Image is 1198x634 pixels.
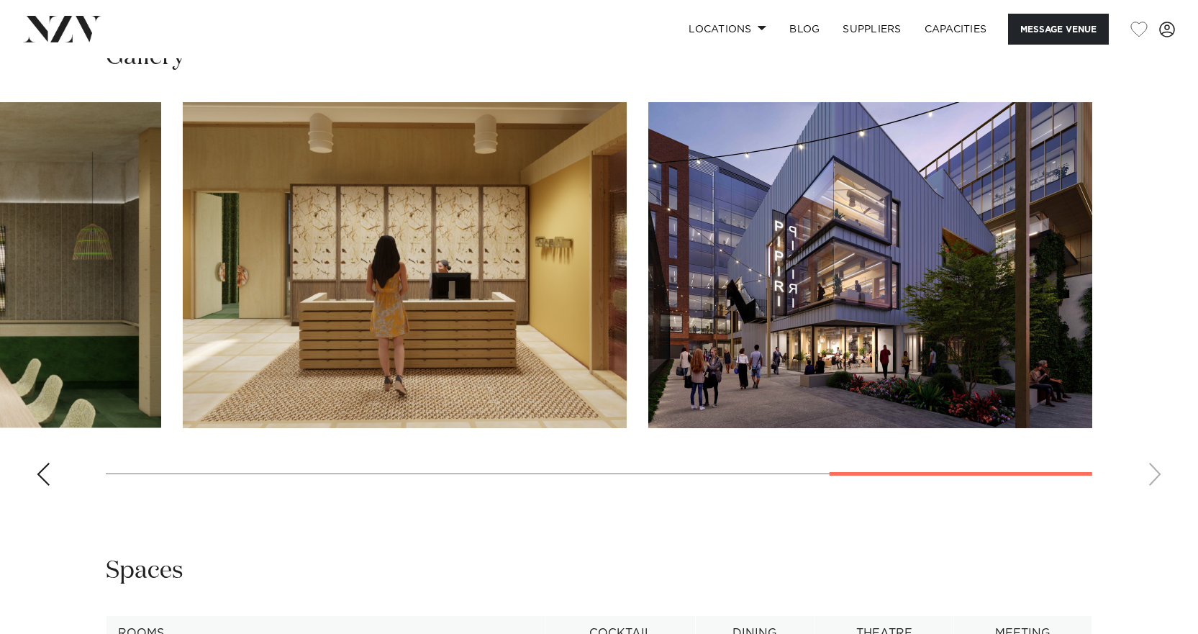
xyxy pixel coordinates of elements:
[648,102,1092,428] swiper-slide: 8 / 8
[106,555,183,587] h2: Spaces
[677,14,778,45] a: Locations
[1008,14,1109,45] button: Message Venue
[831,14,912,45] a: SUPPLIERS
[778,14,831,45] a: BLOG
[913,14,999,45] a: Capacities
[183,102,627,428] swiper-slide: 7 / 8
[23,16,101,42] img: nzv-logo.png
